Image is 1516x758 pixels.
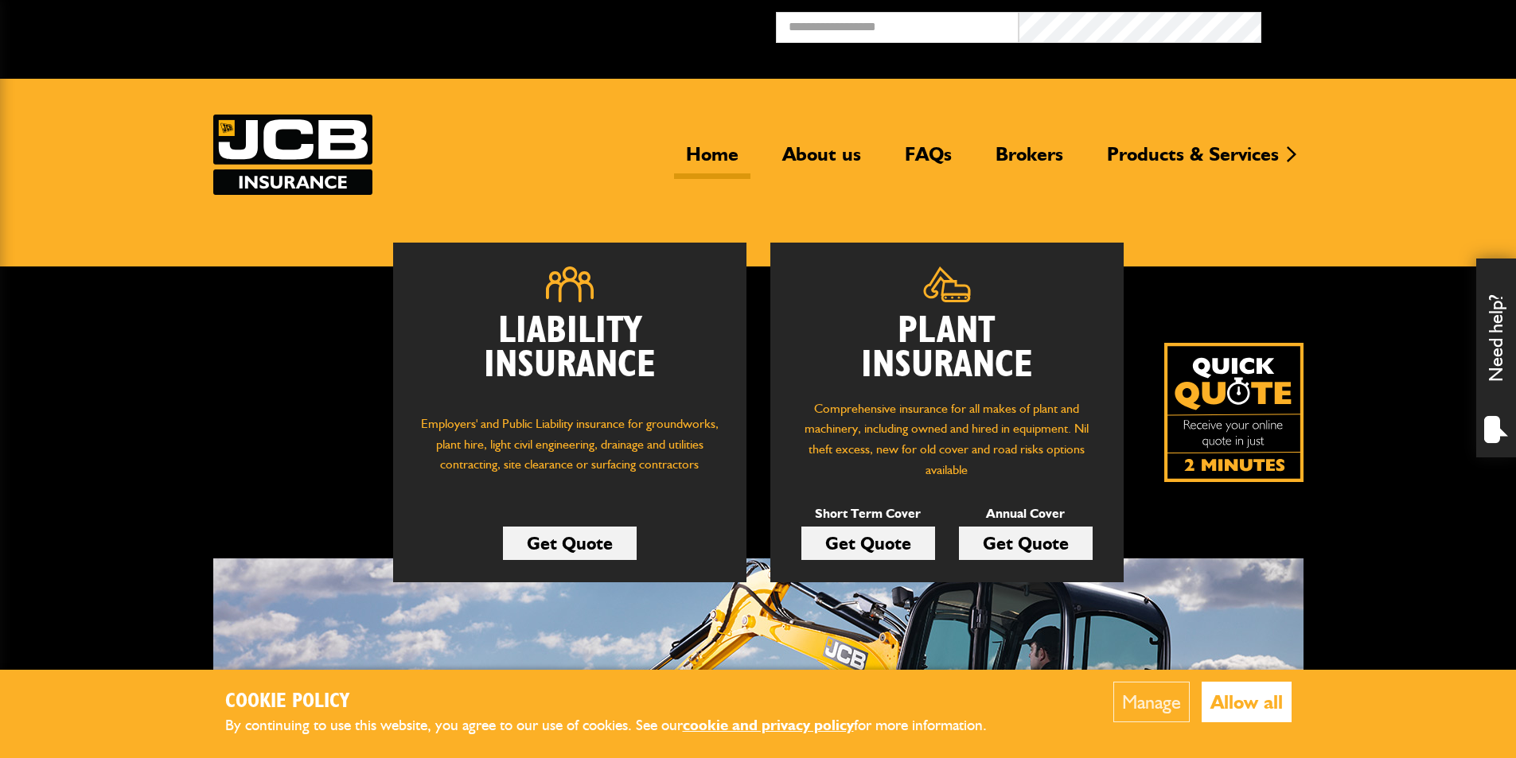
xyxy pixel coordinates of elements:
a: JCB Insurance Services [213,115,372,195]
p: Short Term Cover [801,503,935,524]
h2: Liability Insurance [417,314,723,398]
button: Broker Login [1261,12,1504,37]
button: Allow all [1202,682,1292,722]
a: About us [770,142,873,179]
a: cookie and privacy policy [683,716,854,734]
a: Home [674,142,750,179]
a: FAQs [893,142,964,179]
p: By continuing to use this website, you agree to our use of cookies. See our for more information. [225,713,1013,738]
p: Annual Cover [959,503,1093,524]
img: Quick Quote [1164,343,1304,482]
button: Manage [1113,682,1190,722]
div: Need help? [1476,258,1516,457]
a: Get Quote [801,527,935,560]
a: Get Quote [959,527,1093,560]
h2: Plant Insurance [794,314,1100,383]
a: Get your insurance quote isn just 2-minutes [1164,343,1304,482]
p: Comprehensive insurance for all makes of plant and machinery, including owned and hired in equipm... [794,398,1100,480]
img: JCB Insurance Services logo [213,115,372,195]
h2: Cookie Policy [225,690,1013,714]
a: Brokers [984,142,1075,179]
a: Products & Services [1095,142,1291,179]
a: Get Quote [503,527,637,560]
p: Employers' and Public Liability insurance for groundworks, plant hire, light civil engineering, d... [417,414,723,490]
